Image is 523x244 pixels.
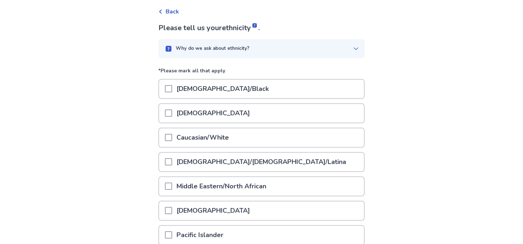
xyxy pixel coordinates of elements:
[172,177,271,196] p: Middle Eastern/North African
[172,153,350,171] p: [DEMOGRAPHIC_DATA]/[DEMOGRAPHIC_DATA]/Latina
[172,80,273,98] p: [DEMOGRAPHIC_DATA]/Black
[158,67,365,79] p: *Please mark all that apply
[176,45,250,52] p: Why do we ask about ethnicity?
[222,23,258,33] span: ethnicity
[172,201,254,220] p: [DEMOGRAPHIC_DATA]
[172,128,233,147] p: Caucasian/White
[172,104,254,123] p: [DEMOGRAPHIC_DATA]
[166,7,179,16] span: Back
[158,23,365,33] p: Please tell us your .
